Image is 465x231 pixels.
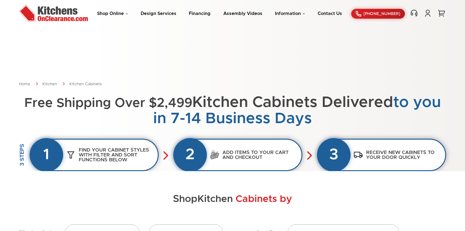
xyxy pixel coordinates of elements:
[30,138,63,172] div: 1
[318,11,342,16] a: Contact Us
[317,138,351,172] div: 3
[153,95,441,126] span: to you in 7-14 Business Days
[24,97,192,110] small: Free Shipping Over $2,499
[363,147,445,163] h3: Receive new cabinets to your door quickly
[69,82,102,86] a: Kitchen Cabinets
[173,138,207,172] div: 2
[275,11,305,16] a: Information
[363,12,400,16] span: [PHONE_NUMBER]
[189,11,211,16] a: Financing
[141,11,176,16] a: Design Services
[42,82,57,86] a: Kitchen
[97,11,128,16] a: Shop Online
[19,82,30,86] a: Home
[76,145,158,165] h3: Find your cabinet styles with filter and sort functions below
[19,94,446,127] h1: Kitchen Cabinets Delivered
[219,147,301,163] h3: Add items to your cart and checkout
[223,11,262,16] a: Assembly Videos
[19,5,88,21] img: Kitchens On Clearance
[197,194,233,204] span: Kitchen
[19,194,446,205] h2: Shop
[236,194,292,204] span: Cabinets by
[19,144,26,166] h2: 3 STEPS
[351,9,405,19] a: [PHONE_NUMBER]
